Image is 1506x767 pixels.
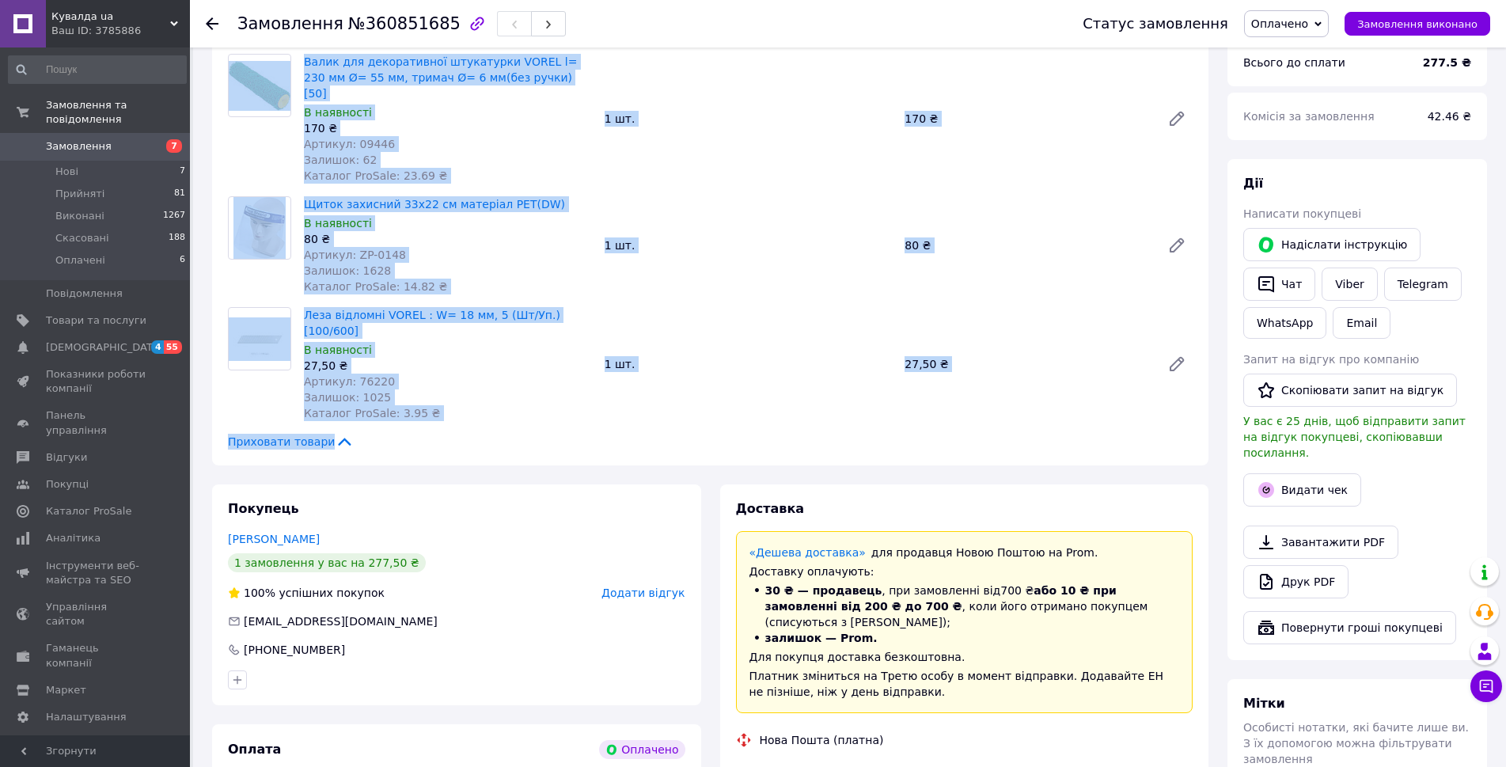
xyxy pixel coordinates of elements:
div: Повернутися назад [206,16,218,32]
span: 6 [180,253,185,268]
span: 42.46 ₴ [1428,110,1471,123]
div: 80 ₴ [304,231,592,247]
span: Доставка [736,501,805,516]
span: Скасовані [55,231,109,245]
a: Друк PDF [1243,565,1349,598]
span: 4 [151,340,164,354]
span: Запит на відгук про компанію [1243,353,1419,366]
span: Мітки [1243,696,1285,711]
span: Відгуки [46,450,87,465]
button: Чат з покупцем [1470,670,1502,702]
div: 170 ₴ [898,108,1155,130]
li: , при замовленні від 700 ₴ , коли його отримано покупцем (списуються з [PERSON_NAME]); [749,583,1180,630]
div: 1 замовлення у вас на 277,50 ₴ [228,553,426,572]
span: Каталог ProSale: 23.69 ₴ [304,169,447,182]
div: Ваш ID: 3785886 [51,24,190,38]
span: 7 [166,139,182,153]
span: Приховати товари [228,434,354,450]
div: 1 шт. [598,353,899,375]
div: для продавця Новою Поштою на Prom. [749,545,1180,560]
button: Скопіювати запит на відгук [1243,374,1457,407]
img: Леза відломні VOREL : W= 18 мм, 5 (Шт/Уп.) [100/600] [229,317,290,361]
span: Виконані [55,209,104,223]
div: 1 шт. [598,234,899,256]
span: Аналітика [46,531,101,545]
span: Артикул: 09446 [304,138,395,150]
span: Оплата [228,742,281,757]
span: Управління сайтом [46,600,146,628]
span: Каталог ProSale: 14.82 ₴ [304,280,447,293]
span: 100% [244,587,275,599]
a: Viber [1322,268,1377,301]
a: WhatsApp [1243,307,1326,339]
span: 81 [174,187,185,201]
span: Покупці [46,477,89,492]
span: Панель управління [46,408,146,437]
span: залишок — Prom. [765,632,878,644]
span: Артикул: ZP-0148 [304,249,406,261]
span: В наявності [304,106,372,119]
div: Оплачено [599,740,685,759]
span: Оплачені [55,253,105,268]
span: Замовлення [46,139,112,154]
span: Товари та послуги [46,313,146,328]
span: У вас є 25 днів, щоб відправити запит на відгук покупцеві, скопіювавши посилання. [1243,415,1466,459]
img: Валик для декоративної штукатурки VOREL l= 230 мм Ø= 55 мм, тримач Ø= 6 мм(без ручки) [50] [229,61,290,111]
a: Завантажити PDF [1243,526,1398,559]
button: Замовлення виконано [1345,12,1490,36]
input: Пошук [8,55,187,84]
span: Інструменти веб-майстра та SEO [46,559,146,587]
span: Каталог ProSale: 3.95 ₴ [304,407,440,420]
div: 27,50 ₴ [304,358,592,374]
span: Залишок: 1628 [304,264,391,277]
div: Статус замовлення [1083,16,1228,32]
span: Замовлення виконано [1357,18,1478,30]
span: Залишок: 1025 [304,391,391,404]
a: [PERSON_NAME] [228,533,320,545]
div: [PHONE_NUMBER] [242,642,347,658]
div: 1 шт. [598,108,899,130]
span: Замовлення та повідомлення [46,98,190,127]
span: Нові [55,165,78,179]
a: Редагувати [1161,230,1193,261]
span: [EMAIL_ADDRESS][DOMAIN_NAME] [244,615,438,628]
span: Написати покупцеві [1243,207,1361,220]
a: Щиток захисний 33х22 см матеріал РЕТ(DW) [304,198,565,211]
a: Редагувати [1161,348,1193,380]
span: Артикул: 76220 [304,375,395,388]
span: Замовлення [237,14,343,33]
img: Щиток захисний 33х22 см матеріал РЕТ(DW) [233,197,285,259]
span: Налаштування [46,710,127,724]
span: [DEMOGRAPHIC_DATA] [46,340,163,355]
button: Надіслати інструкцію [1243,228,1421,261]
span: Всього до сплати [1243,56,1345,69]
span: Кувалда ua [51,9,170,24]
div: Для покупця доставка безкоштовна. [749,649,1180,665]
button: Чат [1243,268,1315,301]
a: Валик для декоративної штукатурки VOREL l= 230 мм Ø= 55 мм, тримач Ø= 6 мм(без ручки) [50] [304,55,577,100]
div: Платник зміниться на Третю особу в момент відправки. Додавайте ЕН не пізніше, ніж у день відправки. [749,668,1180,700]
span: №360851685 [348,14,461,33]
span: Гаманець компанії [46,641,146,670]
div: 27,50 ₴ [898,353,1155,375]
div: Нова Пошта (платна) [756,732,888,748]
a: Telegram [1384,268,1462,301]
span: 7 [180,165,185,179]
div: 80 ₴ [898,234,1155,256]
span: В наявності [304,344,372,356]
span: Особисті нотатки, які бачите лише ви. З їх допомогою можна фільтрувати замовлення [1243,721,1469,765]
span: Дії [1243,176,1263,191]
span: Покупець [228,501,299,516]
a: Редагувати [1161,103,1193,135]
span: Маркет [46,683,86,697]
span: Оплачено [1251,17,1308,30]
div: Доставку оплачують: [749,564,1180,579]
span: 30 ₴ — продавець [765,584,882,597]
button: Email [1333,307,1390,339]
b: 277.5 ₴ [1423,56,1471,69]
a: Леза відломні VOREL : W= 18 мм, 5 (Шт/Уп.) [100/600] [304,309,560,337]
div: успішних покупок [228,585,385,601]
span: Додати відгук [601,587,685,599]
span: Повідомлення [46,287,123,301]
div: 170 ₴ [304,120,592,136]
